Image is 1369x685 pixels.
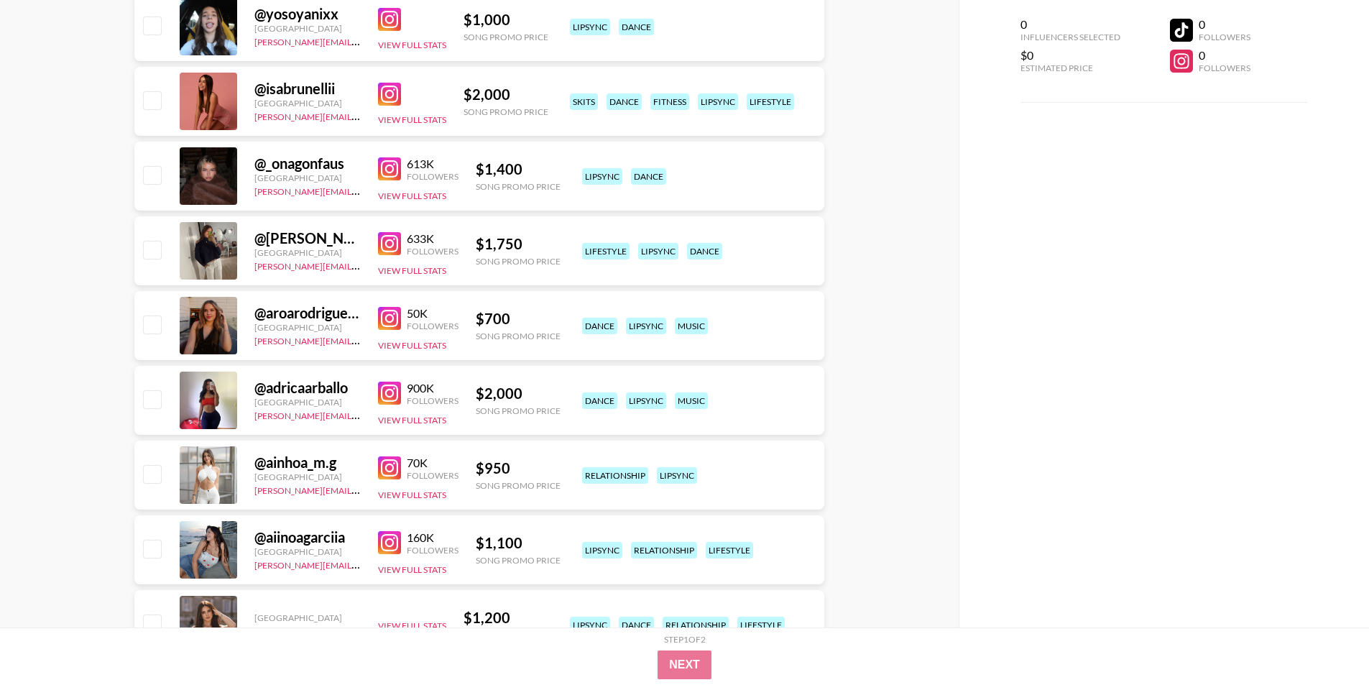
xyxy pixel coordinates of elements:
[1020,48,1120,63] div: $0
[254,34,467,47] a: [PERSON_NAME][EMAIL_ADDRESS][DOMAIN_NAME]
[254,183,467,197] a: [PERSON_NAME][EMAIL_ADDRESS][DOMAIN_NAME]
[464,609,548,627] div: $ 1,200
[407,530,458,545] div: 160K
[476,310,561,328] div: $ 700
[698,93,738,110] div: lipsync
[254,5,361,23] div: @ yosoyanixx
[254,612,361,623] div: [GEOGRAPHIC_DATA]
[378,114,446,125] button: View Full Stats
[570,19,610,35] div: lipsync
[378,40,446,50] button: View Full Stats
[476,160,561,178] div: $ 1,400
[464,106,548,117] div: Song Promo Price
[1020,17,1120,32] div: 0
[619,19,654,35] div: dance
[254,528,361,546] div: @ aiinoagarciia
[664,634,706,645] div: Step 1 of 2
[1199,32,1250,42] div: Followers
[687,243,722,259] div: dance
[254,482,467,496] a: [PERSON_NAME][EMAIL_ADDRESS][DOMAIN_NAME]
[254,322,361,333] div: [GEOGRAPHIC_DATA]
[407,395,458,406] div: Followers
[254,557,467,571] a: [PERSON_NAME][EMAIL_ADDRESS][DOMAIN_NAME]
[1020,32,1120,42] div: Influencers Selected
[631,542,697,558] div: relationship
[476,534,561,552] div: $ 1,100
[658,650,711,679] button: Next
[1199,63,1250,73] div: Followers
[378,382,401,405] img: Instagram
[476,555,561,566] div: Song Promo Price
[407,456,458,470] div: 70K
[476,331,561,341] div: Song Promo Price
[407,470,458,481] div: Followers
[657,467,697,484] div: lipsync
[464,86,548,104] div: $ 2,000
[378,620,446,631] button: View Full Stats
[378,265,446,276] button: View Full Stats
[254,408,467,421] a: [PERSON_NAME][EMAIL_ADDRESS][DOMAIN_NAME]
[378,8,401,31] img: Instagram
[631,168,666,185] div: dance
[582,467,648,484] div: relationship
[254,247,361,258] div: [GEOGRAPHIC_DATA]
[737,617,785,633] div: lifestyle
[464,11,548,29] div: $ 1,000
[407,171,458,182] div: Followers
[476,385,561,403] div: $ 2,000
[254,98,361,109] div: [GEOGRAPHIC_DATA]
[626,318,666,334] div: lipsync
[582,243,630,259] div: lifestyle
[254,229,361,247] div: @ [PERSON_NAME].cntt
[607,93,642,110] div: dance
[582,168,622,185] div: lipsync
[464,32,548,42] div: Song Promo Price
[378,531,401,554] img: Instagram
[1297,613,1352,668] iframe: Drift Widget Chat Controller
[638,243,678,259] div: lipsync
[675,318,708,334] div: music
[254,304,361,322] div: @ aroarodrigueezz
[476,480,561,491] div: Song Promo Price
[1020,63,1120,73] div: Estimated Price
[407,545,458,556] div: Followers
[378,340,446,351] button: View Full Stats
[476,256,561,267] div: Song Promo Price
[378,83,401,106] img: Instagram
[378,564,446,575] button: View Full Stats
[407,306,458,321] div: 50K
[570,93,598,110] div: skits
[476,459,561,477] div: $ 950
[407,231,458,246] div: 633K
[378,232,401,255] img: Instagram
[254,173,361,183] div: [GEOGRAPHIC_DATA]
[476,235,561,253] div: $ 1,750
[254,155,361,173] div: @ _onagonfaus
[254,397,361,408] div: [GEOGRAPHIC_DATA]
[626,392,666,409] div: lipsync
[254,333,467,346] a: [PERSON_NAME][EMAIL_ADDRESS][DOMAIN_NAME]
[582,542,622,558] div: lipsync
[407,157,458,171] div: 613K
[378,307,401,330] img: Instagram
[619,617,654,633] div: dance
[254,546,361,557] div: [GEOGRAPHIC_DATA]
[254,454,361,472] div: @ ainhoa_m.g
[663,617,729,633] div: relationship
[582,392,617,409] div: dance
[747,93,794,110] div: lifestyle
[254,109,467,122] a: [PERSON_NAME][EMAIL_ADDRESS][DOMAIN_NAME]
[1199,17,1250,32] div: 0
[254,379,361,397] div: @ adricaarballo
[476,181,561,192] div: Song Promo Price
[570,617,610,633] div: lipsync
[407,321,458,331] div: Followers
[407,381,458,395] div: 900K
[378,415,446,426] button: View Full Stats
[254,80,361,98] div: @ isabrunellii
[254,472,361,482] div: [GEOGRAPHIC_DATA]
[650,93,689,110] div: fitness
[582,318,617,334] div: dance
[407,246,458,257] div: Followers
[675,392,708,409] div: music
